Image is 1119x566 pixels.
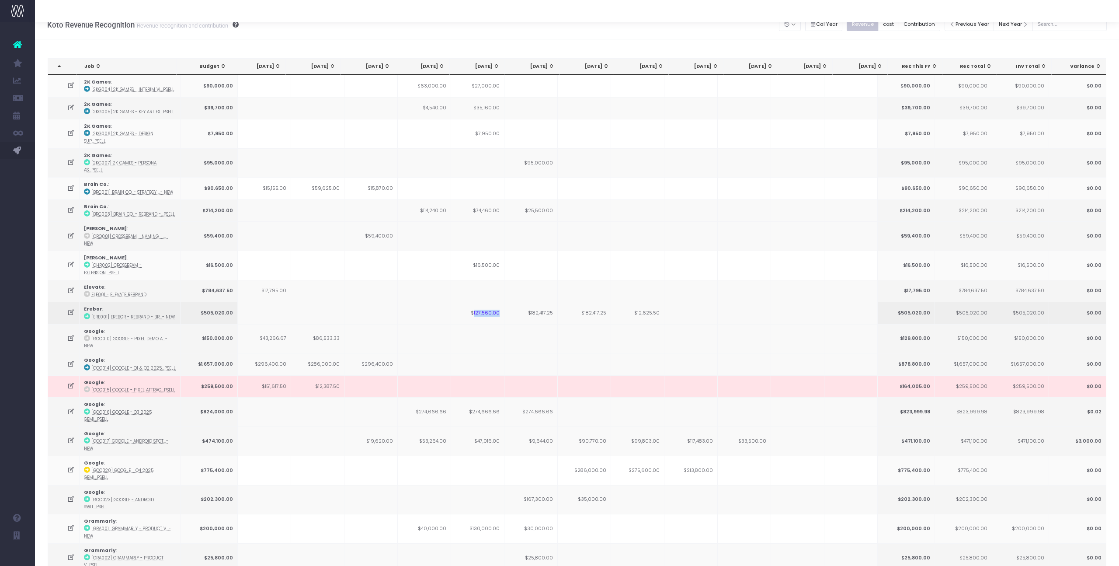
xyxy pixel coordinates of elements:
td: $16,500.00 [878,251,935,280]
td: : [80,456,181,485]
td: $39,700.00 [181,97,238,119]
strong: Brain Co. [84,181,108,188]
div: [DATE] [786,63,828,70]
td: : [80,199,181,221]
td: $7,950.00 [451,119,504,148]
strong: Google [84,379,104,386]
td: : [80,251,181,280]
td: : [80,280,181,302]
td: $15,155.00 [238,177,291,199]
td: $505,020.00 [181,302,238,324]
td: $0.00 [1049,456,1106,485]
td: $86,533.33 [291,324,344,353]
td: $202,300.00 [878,485,935,514]
td: $275,600.00 [611,456,664,485]
td: $35,000.00 [558,485,611,514]
td: $39,700.00 [878,97,935,119]
button: Cal Year [805,17,843,31]
strong: Grammarly [84,547,116,554]
th: Rec This FY: activate to sort column ascending [888,58,942,75]
td: $0.00 [1049,177,1106,199]
h3: Koto Revenue Recognition [47,21,239,29]
td: $202,300.00 [935,485,992,514]
td: $17,795.00 [878,280,935,302]
td: $274,666.66 [398,397,451,426]
td: $182,417.25 [558,302,611,324]
td: $59,625.00 [291,177,344,199]
td: $505,020.00 [992,302,1049,324]
td: $53,264.00 [398,426,451,456]
td: $7,950.00 [992,119,1049,148]
td: $90,650.00 [181,177,238,199]
td: $90,000.00 [181,75,238,97]
div: [DATE] [731,63,773,70]
td: $213,800.00 [664,456,718,485]
td: $784,637.50 [181,280,238,302]
td: $505,020.00 [878,302,935,324]
td: $200,000.00 [878,514,935,543]
strong: Google [84,489,104,496]
small: Revenue recognition and contribution [135,21,228,29]
strong: Erebor [84,306,102,312]
div: [DATE] [239,63,281,70]
input: Search... [1032,17,1107,31]
td: : [80,353,181,375]
td: $0.00 [1049,119,1106,148]
td: $0.00 [1049,375,1106,397]
td: $33,500.00 [718,426,771,456]
td: $127,560.00 [451,302,504,324]
td: : [80,426,181,456]
td: $74,460.00 [451,199,504,221]
td: $9,644.00 [504,426,558,456]
td: $63,000.00 [398,75,451,97]
td: $90,650.00 [935,177,992,199]
td: $59,400.00 [992,221,1049,251]
td: $274,666.66 [504,397,558,426]
td: $0.00 [1049,251,1106,280]
strong: 2K Games [84,101,111,108]
strong: 2K Games [84,79,111,85]
abbr: [GOO020] Google - Q4 2025 Gemini Design - Brand - Upsell [84,468,153,480]
td: $19,620.00 [344,426,398,456]
td: : [80,148,181,178]
th: Dec 25: activate to sort column ascending [669,58,723,75]
div: Job [84,63,172,70]
abbr: [BRC001] Brain Co. - Strategy - Brand - New [91,189,173,195]
td: $286,000.00 [291,353,344,375]
div: Rec This FY [896,63,938,70]
abbr: ELE001 - Elevate Rebrand [91,292,146,297]
strong: [PERSON_NAME] [84,225,127,232]
th: Sep 25: activate to sort column ascending [504,58,559,75]
img: images/default_profile_image.png [11,549,24,562]
div: Variance [1060,63,1102,70]
td: : [80,397,181,426]
td: $4,540.00 [398,97,451,119]
div: [DATE] [512,63,554,70]
td: $12,387.50 [291,375,344,397]
td: $182,417.25 [504,302,558,324]
td: $214,200.00 [935,199,992,221]
td: $1,657,000.00 [935,353,992,375]
td: $259,500.00 [935,375,992,397]
td: : [80,177,181,199]
td: $95,000.00 [878,148,935,178]
td: $0.00 [1049,97,1106,119]
th: Job: activate to sort column ascending [76,58,177,75]
td: $90,650.00 [878,177,935,199]
td: $784,637.50 [992,280,1049,302]
td: $202,300.00 [181,485,238,514]
td: $151,617.50 [238,375,291,397]
td: $40,000.00 [398,514,451,543]
td: $90,000.00 [878,75,935,97]
td: $214,200.00 [181,199,238,221]
td: : [80,514,181,543]
td: $90,000.00 [992,75,1049,97]
abbr: [CRO001] Crossbeam - Naming - Brand - New [84,234,168,246]
td: $0.00 [1049,514,1106,543]
td: $823,999.98 [878,397,935,426]
td: $775,400.00 [935,456,992,485]
td: : [80,485,181,514]
th: Nov 25: activate to sort column ascending [614,58,669,75]
td: $7,950.00 [935,119,992,148]
td: : [80,97,181,119]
